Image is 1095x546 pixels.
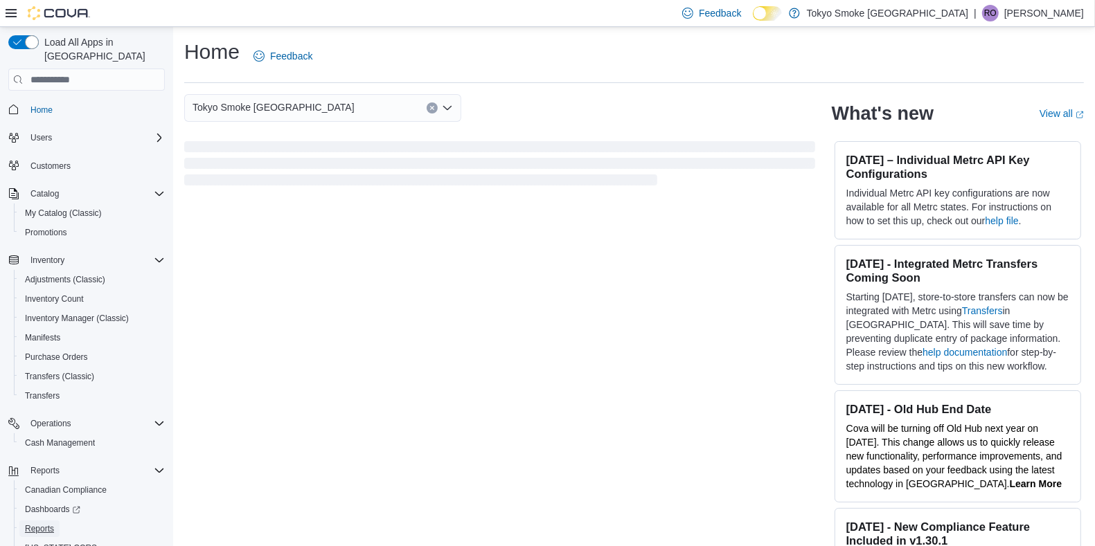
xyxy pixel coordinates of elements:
[1010,478,1062,489] a: Learn More
[3,251,170,270] button: Inventory
[14,433,170,453] button: Cash Management
[25,484,107,495] span: Canadian Compliance
[19,435,165,451] span: Cash Management
[14,480,170,500] button: Canadian Compliance
[19,291,165,307] span: Inventory Count
[19,310,134,327] a: Inventory Manager (Classic)
[986,215,1019,226] a: help file
[25,415,77,432] button: Operations
[25,158,76,174] a: Customers
[807,5,969,21] p: Tokyo Smoke [GEOGRAPHIC_DATA]
[25,332,60,343] span: Manifests
[30,161,71,172] span: Customers
[25,462,65,479] button: Reports
[28,6,90,20] img: Cova
[3,461,170,480] button: Reports
[25,129,57,146] button: Users
[25,185,165,202] span: Catalog
[14,347,170,367] button: Purchase Orders
[1040,108,1084,119] a: View allExternal link
[984,5,997,21] span: RO
[14,328,170,347] button: Manifests
[974,5,977,21] p: |
[25,415,165,432] span: Operations
[846,153,1069,181] h3: [DATE] – Individual Metrc API Key Configurations
[3,156,170,176] button: Customers
[19,271,165,288] span: Adjustments (Classic)
[184,144,815,188] span: Loading
[25,523,54,534] span: Reports
[19,368,100,385] a: Transfers (Classic)
[25,352,88,363] span: Purchase Orders
[1004,5,1084,21] p: [PERSON_NAME]
[19,388,165,404] span: Transfers
[184,38,240,66] h1: Home
[19,205,107,221] a: My Catalog (Classic)
[25,371,94,382] span: Transfers (Classic)
[25,252,165,269] span: Inventory
[14,203,170,223] button: My Catalog (Classic)
[19,271,111,288] a: Adjustments (Classic)
[19,501,165,518] span: Dashboards
[30,104,53,116] span: Home
[25,462,165,479] span: Reports
[14,289,170,309] button: Inventory Count
[25,293,84,304] span: Inventory Count
[846,290,1069,373] p: Starting [DATE], store-to-store transfers can now be integrated with Metrc using in [GEOGRAPHIC_D...
[19,349,94,365] a: Purchase Orders
[19,501,86,518] a: Dashboards
[442,102,453,113] button: Open list of options
[3,99,170,119] button: Home
[25,313,129,324] span: Inventory Manager (Classic)
[982,5,999,21] div: Raina Olson
[19,310,165,327] span: Inventory Manager (Classic)
[25,274,105,285] span: Adjustments (Classic)
[19,482,165,498] span: Canadian Compliance
[19,520,165,537] span: Reports
[1076,111,1084,119] svg: External link
[25,504,80,515] span: Dashboards
[14,500,170,519] a: Dashboards
[19,224,165,241] span: Promotions
[846,186,1069,228] p: Individual Metrc API key configurations are now available for all Metrc states. For instructions ...
[3,184,170,203] button: Catalog
[14,223,170,242] button: Promotions
[25,102,58,118] a: Home
[25,208,102,219] span: My Catalog (Classic)
[25,157,165,174] span: Customers
[25,129,165,146] span: Users
[14,519,170,538] button: Reports
[962,305,1003,316] a: Transfers
[699,6,741,20] span: Feedback
[30,418,71,429] span: Operations
[14,270,170,289] button: Adjustments (Classic)
[14,309,170,328] button: Inventory Manager (Classic)
[25,100,165,118] span: Home
[846,402,1069,416] h3: [DATE] - Old Hub End Date
[39,35,165,63] span: Load All Apps in [GEOGRAPHIC_DATA]
[25,437,95,448] span: Cash Management
[846,423,1062,489] span: Cova will be turning off Old Hub next year on [DATE]. This change allows us to quickly release ne...
[14,367,170,386] button: Transfers (Classic)
[14,386,170,406] button: Transfers
[25,252,70,269] button: Inventory
[832,102,934,125] h2: What's new
[427,102,438,113] button: Clear input
[19,520,60,537] a: Reports
[19,329,66,346] a: Manifests
[19,482,112,498] a: Canadian Compliance
[25,390,60,401] span: Transfers
[30,255,64,266] span: Inventory
[923,347,1007,358] a: help documentation
[30,188,59,199] span: Catalog
[270,49,312,63] span: Feedback
[19,224,73,241] a: Promotions
[3,128,170,147] button: Users
[19,329,165,346] span: Manifests
[19,349,165,365] span: Purchase Orders
[248,42,318,70] a: Feedback
[846,257,1069,284] h3: [DATE] - Integrated Metrc Transfers Coming Soon
[753,6,782,21] input: Dark Mode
